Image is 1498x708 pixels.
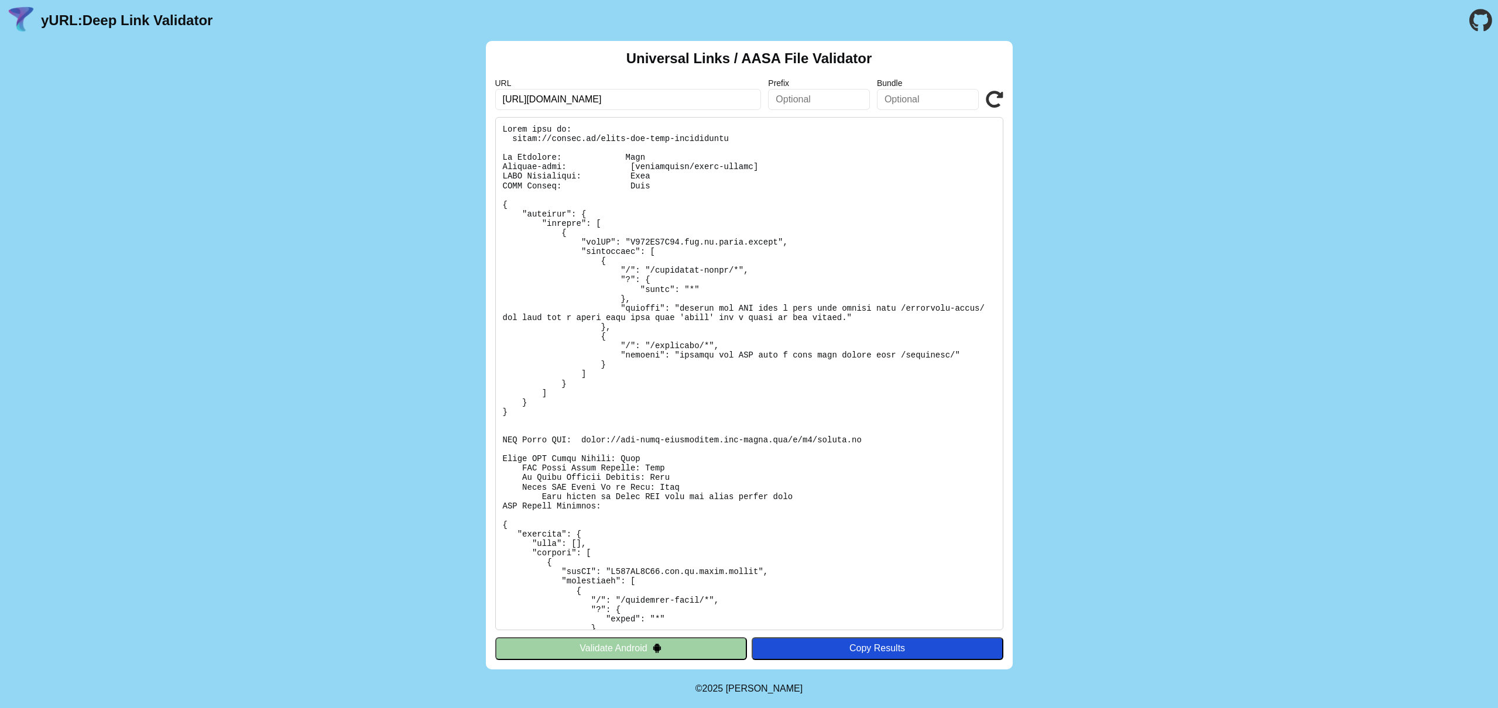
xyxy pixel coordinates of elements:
div: Copy Results [757,643,997,654]
input: Optional [877,89,979,110]
a: Michael Ibragimchayev's Personal Site [726,683,803,693]
label: URL [495,78,762,88]
footer: © [695,669,803,708]
button: Validate Android [495,637,747,659]
img: droidIcon.svg [652,643,662,653]
h2: Universal Links / AASA File Validator [626,50,872,67]
input: Required [495,89,762,110]
img: yURL Logo [6,5,36,36]
pre: Lorem ipsu do: sitam://consec.ad/elits-doe-temp-incididuntu La Etdolore: Magn Aliquae-admi: [veni... [495,117,1003,630]
label: Prefix [768,78,870,88]
button: Copy Results [752,637,1003,659]
input: Optional [768,89,870,110]
label: Bundle [877,78,979,88]
a: yURL:Deep Link Validator [41,12,212,29]
span: 2025 [702,683,724,693]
